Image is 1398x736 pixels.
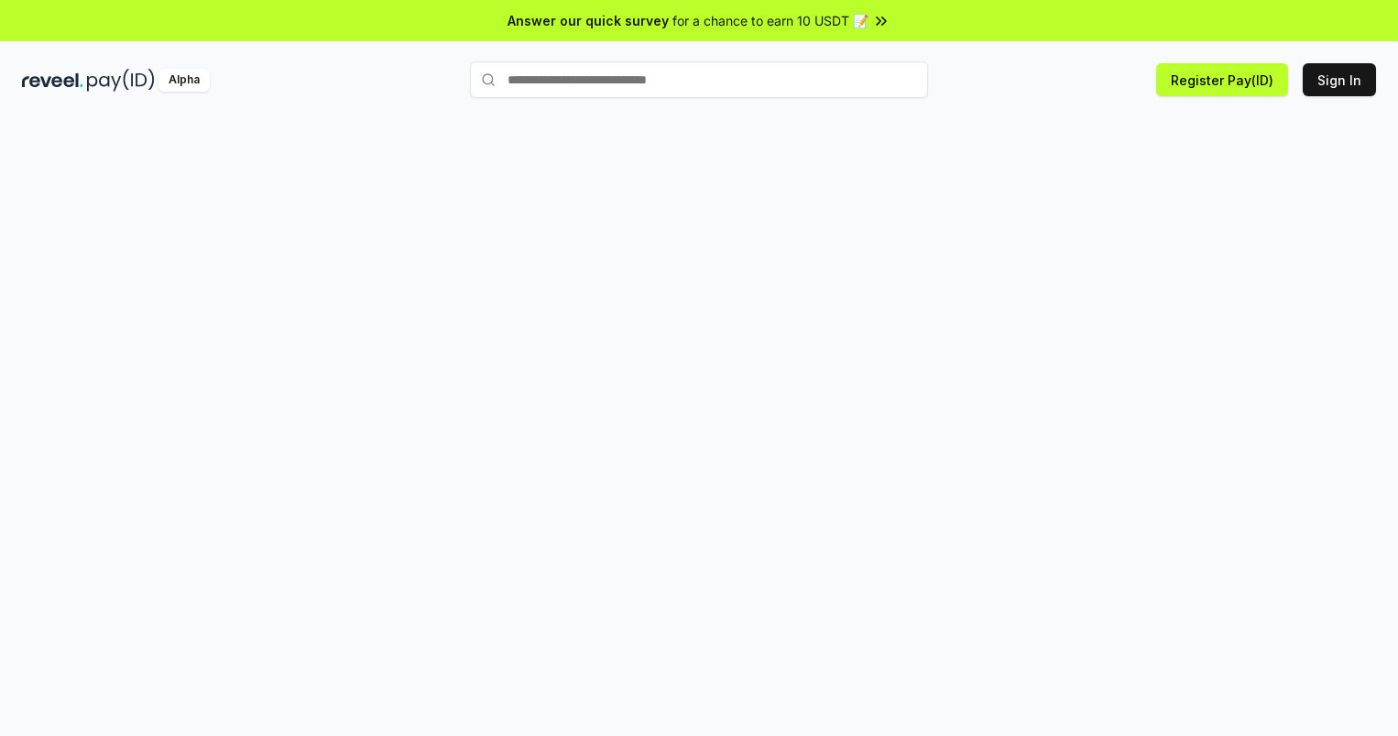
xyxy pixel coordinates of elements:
[22,69,83,92] img: reveel_dark
[508,11,669,30] span: Answer our quick survey
[158,69,210,92] div: Alpha
[87,69,155,92] img: pay_id
[1156,63,1288,96] button: Register Pay(ID)
[1303,63,1376,96] button: Sign In
[672,11,868,30] span: for a chance to earn 10 USDT 📝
